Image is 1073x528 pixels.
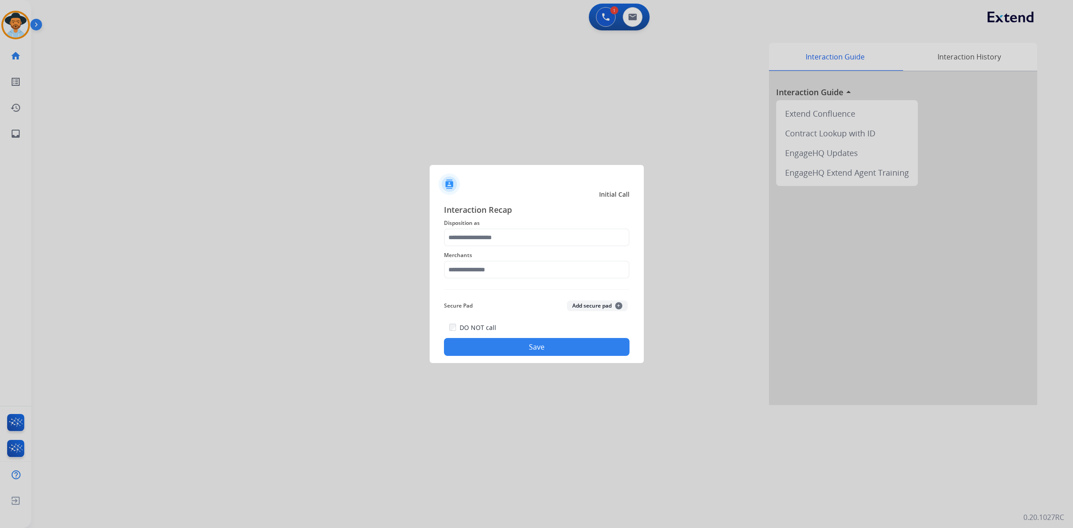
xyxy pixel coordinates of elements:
span: Interaction Recap [444,203,629,218]
span: Disposition as [444,218,629,228]
p: 0.20.1027RC [1023,512,1064,523]
button: Add secure pad+ [567,300,628,311]
button: Save [444,338,629,356]
span: Initial Call [599,190,629,199]
span: + [615,302,622,309]
label: DO NOT call [460,323,496,332]
span: Secure Pad [444,300,473,311]
img: contact-recap-line.svg [444,289,629,290]
span: Merchants [444,250,629,261]
img: contactIcon [439,173,460,195]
